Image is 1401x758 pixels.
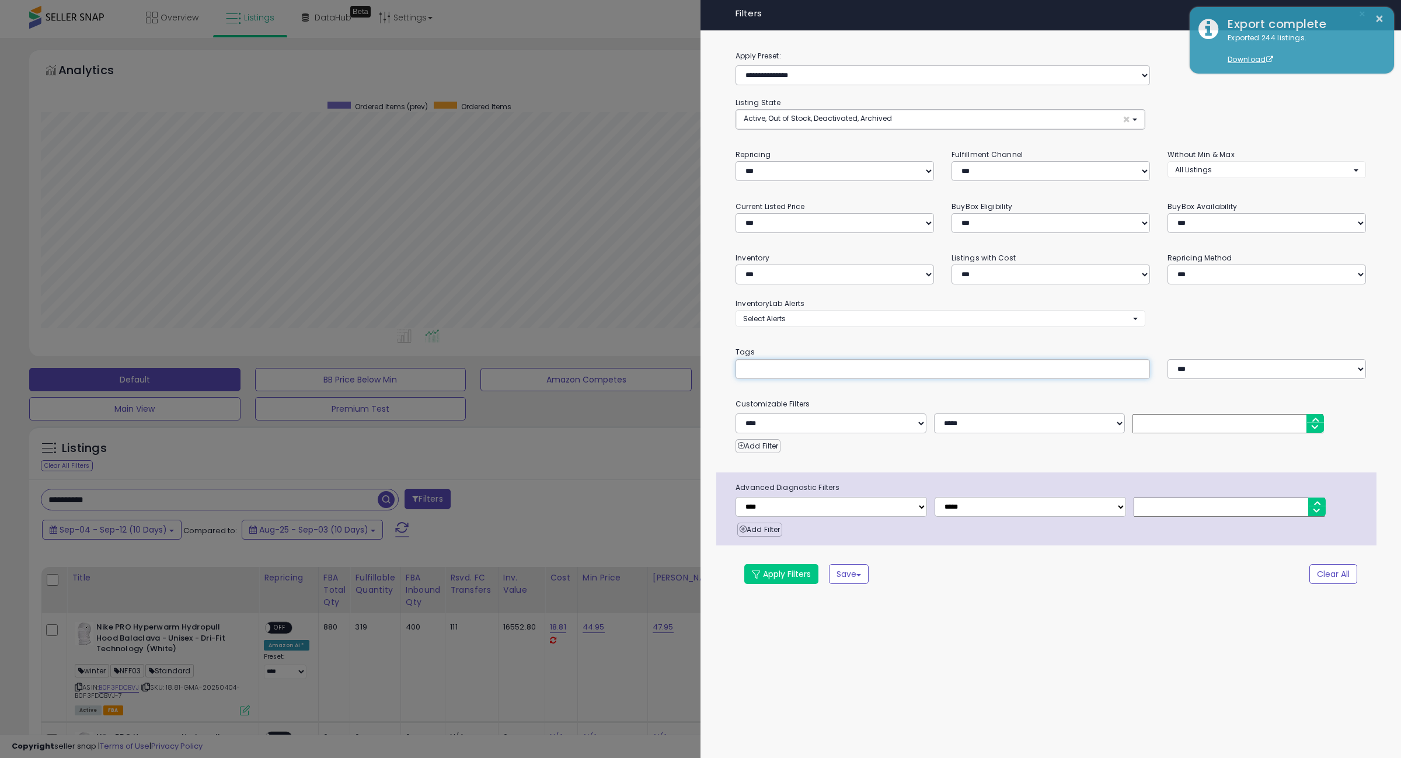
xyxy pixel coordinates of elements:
[1167,253,1232,263] small: Repricing Method
[727,346,1375,359] small: Tags
[952,149,1023,159] small: Fulfillment Channel
[1167,161,1366,178] button: All Listings
[952,201,1012,211] small: BuyBox Eligibility
[952,253,1016,263] small: Listings with Cost
[1354,6,1371,22] button: ×
[1375,12,1384,26] button: ×
[1309,564,1357,584] button: Clear All
[829,564,869,584] button: Save
[736,98,780,107] small: Listing State
[744,564,818,584] button: Apply Filters
[736,439,780,453] button: Add Filter
[1219,33,1385,65] div: Exported 244 listings.
[1228,54,1273,64] a: Download
[737,523,782,537] button: Add Filter
[1175,165,1212,175] span: All Listings
[1167,201,1237,211] small: BuyBox Availability
[736,110,1145,129] button: Active, Out of Stock, Deactivated, Archived ×
[743,314,786,324] span: Select Alerts
[1358,6,1366,22] span: ×
[1123,113,1130,126] span: ×
[727,50,1375,62] label: Apply Preset:
[1167,149,1235,159] small: Without Min & Max
[744,113,892,123] span: Active, Out of Stock, Deactivated, Archived
[736,9,1366,19] h4: Filters
[736,310,1145,327] button: Select Alerts
[736,298,804,308] small: InventoryLab Alerts
[727,398,1375,411] small: Customizable Filters
[1219,16,1385,33] div: Export complete
[736,149,771,159] small: Repricing
[736,201,804,211] small: Current Listed Price
[727,481,1376,494] span: Advanced Diagnostic Filters
[736,253,769,263] small: Inventory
